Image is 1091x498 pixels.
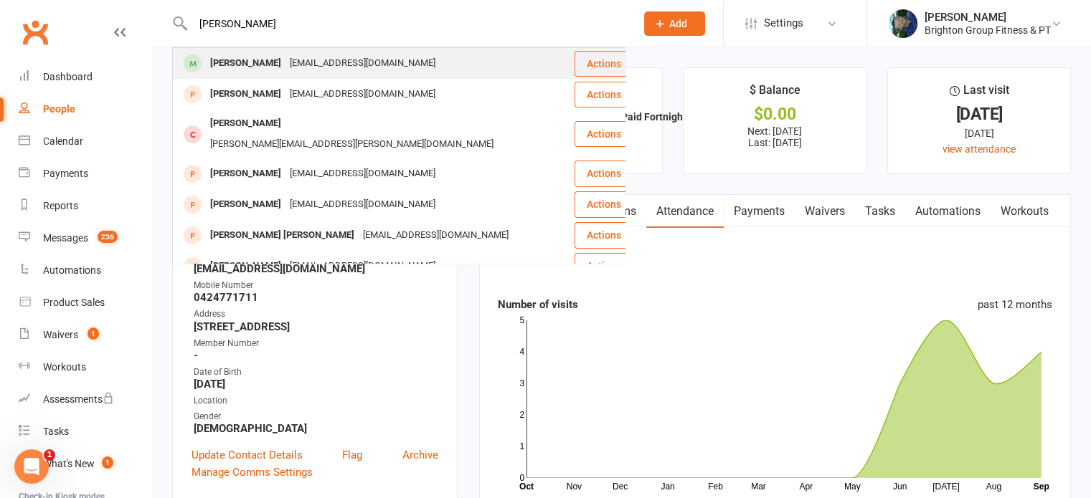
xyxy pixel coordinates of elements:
[43,329,78,340] div: Waivers
[102,456,113,469] span: 1
[889,9,917,38] img: thumb_image1560898922.png
[43,458,95,469] div: What's New
[19,287,151,319] a: Product Sales
[194,337,438,350] div: Member Number
[991,195,1059,228] a: Workouts
[342,446,362,464] a: Flag
[905,195,991,228] a: Automations
[575,253,646,279] button: Actions
[750,81,800,107] div: $ Balance
[285,194,440,215] div: [EMAIL_ADDRESS][DOMAIN_NAME]
[88,327,99,340] span: 1
[901,107,1057,122] div: [DATE]
[943,143,1016,155] a: view attendance
[19,61,151,93] a: Dashboard
[206,163,285,184] div: [PERSON_NAME]
[925,11,1051,24] div: [PERSON_NAME]
[194,291,438,304] strong: 0424771711
[206,225,359,246] div: [PERSON_NAME] [PERSON_NAME]
[43,168,88,179] div: Payments
[206,256,285,277] div: [PERSON_NAME]
[194,349,438,362] strong: -
[19,190,151,222] a: Reports
[901,125,1057,141] div: [DATE]
[669,18,687,29] span: Add
[19,416,151,448] a: Tasks
[194,365,438,379] div: Date of Birth
[285,163,440,184] div: [EMAIL_ADDRESS][DOMAIN_NAME]
[575,51,646,77] button: Actions
[192,446,303,464] a: Update Contact Details
[43,103,75,115] div: People
[646,195,724,228] a: Attendance
[19,222,151,254] a: Messages 236
[194,410,438,423] div: Gender
[764,7,803,39] span: Settings
[978,296,1052,313] div: past 12 months
[575,191,646,217] button: Actions
[192,464,313,481] a: Manage Comms Settings
[19,319,151,351] a: Waivers 1
[206,113,285,134] div: [PERSON_NAME]
[206,194,285,215] div: [PERSON_NAME]
[44,449,55,461] span: 1
[43,297,105,308] div: Product Sales
[194,320,438,333] strong: [STREET_ADDRESS]
[43,426,69,437] div: Tasks
[285,256,440,277] div: [EMAIL_ADDRESS][DOMAIN_NAME]
[498,298,578,311] strong: Number of visits
[43,200,78,211] div: Reports
[575,161,646,186] button: Actions
[575,121,646,147] button: Actions
[194,262,438,275] strong: [EMAIL_ADDRESS][DOMAIN_NAME]
[696,125,853,148] p: Next: [DATE] Last: [DATE]
[194,394,438,408] div: Location
[925,24,1051,37] div: Brighton Group Fitness & PT
[575,82,646,107] button: Actions
[575,222,646,248] button: Actions
[194,422,438,435] strong: [DEMOGRAPHIC_DATA]
[19,254,151,287] a: Automations
[206,84,285,105] div: [PERSON_NAME]
[402,446,438,464] a: Archive
[285,53,440,74] div: [EMAIL_ADDRESS][DOMAIN_NAME]
[43,264,101,276] div: Automations
[950,81,1009,107] div: Last visit
[43,71,93,82] div: Dashboard
[14,449,49,484] iframe: Intercom live chat
[189,14,625,34] input: Search...
[19,448,151,480] a: What's New1
[43,232,88,244] div: Messages
[724,195,795,228] a: Payments
[19,383,151,416] a: Assessments
[206,53,285,74] div: [PERSON_NAME]
[19,351,151,383] a: Workouts
[19,158,151,190] a: Payments
[206,134,498,155] div: [PERSON_NAME][EMAIL_ADDRESS][PERSON_NAME][DOMAIN_NAME]
[43,393,114,405] div: Assessments
[855,195,905,228] a: Tasks
[285,84,440,105] div: [EMAIL_ADDRESS][DOMAIN_NAME]
[43,361,86,373] div: Workouts
[17,14,53,50] a: Clubworx
[194,307,438,321] div: Address
[644,11,705,36] button: Add
[19,125,151,158] a: Calendar
[696,107,853,122] div: $0.00
[194,378,438,391] strong: [DATE]
[43,135,83,147] div: Calendar
[19,93,151,125] a: People
[359,225,513,246] div: [EMAIL_ADDRESS][DOMAIN_NAME]
[498,242,598,264] h3: Attendance
[795,195,855,228] a: Waivers
[194,279,438,292] div: Mobile Number
[98,231,118,243] span: 236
